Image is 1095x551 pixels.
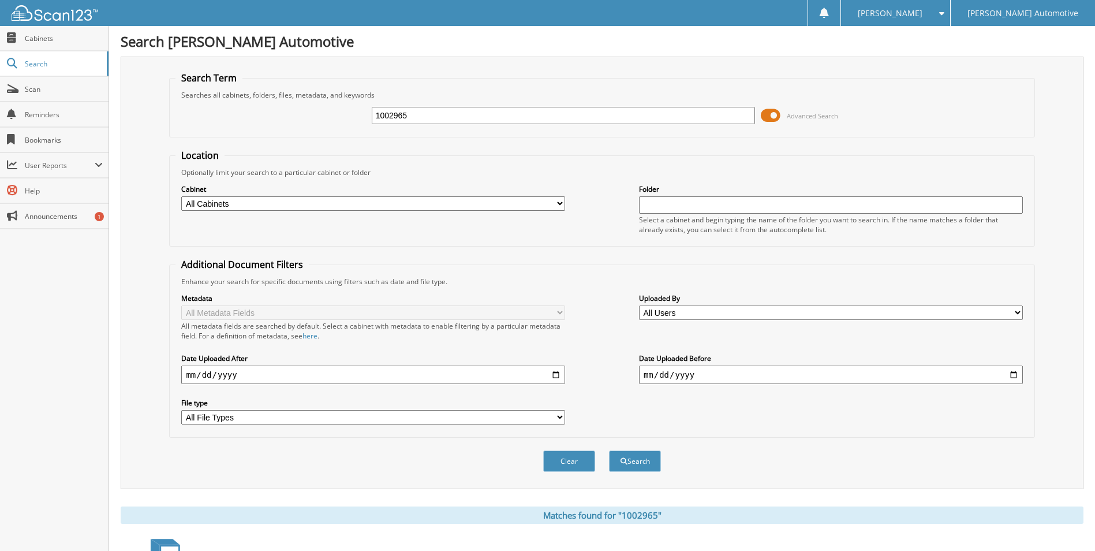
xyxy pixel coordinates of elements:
div: Optionally limit your search to a particular cabinet or folder [175,167,1028,177]
label: Folder [639,184,1023,194]
span: Cabinets [25,33,103,43]
h1: Search [PERSON_NAME] Automotive [121,32,1083,51]
label: Date Uploaded After [181,353,565,363]
span: Scan [25,84,103,94]
legend: Additional Document Filters [175,258,309,271]
label: File type [181,398,565,408]
a: here [302,331,317,341]
span: User Reports [25,161,95,170]
div: Matches found for "1002965" [121,507,1083,524]
label: Metadata [181,293,565,303]
div: 1 [95,212,104,221]
span: [PERSON_NAME] Automotive [967,10,1078,17]
img: scan123-logo-white.svg [12,5,98,21]
div: All metadata fields are searched by default. Select a cabinet with metadata to enable filtering b... [181,321,565,341]
label: Cabinet [181,184,565,194]
input: end [639,366,1023,384]
div: Select a cabinet and begin typing the name of the folder you want to search in. If the name match... [639,215,1023,234]
button: Clear [543,451,595,472]
span: Advanced Search [787,111,838,120]
span: Help [25,186,103,196]
label: Uploaded By [639,293,1023,303]
span: Announcements [25,211,103,221]
span: Search [25,59,101,69]
span: Bookmarks [25,135,103,145]
legend: Location [175,149,225,162]
div: Enhance your search for specific documents using filters such as date and file type. [175,277,1028,286]
input: start [181,366,565,384]
div: Searches all cabinets, folders, files, metadata, and keywords [175,90,1028,100]
button: Search [609,451,661,472]
legend: Search Term [175,72,242,84]
span: [PERSON_NAME] [858,10,922,17]
label: Date Uploaded Before [639,353,1023,363]
span: Reminders [25,110,103,120]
